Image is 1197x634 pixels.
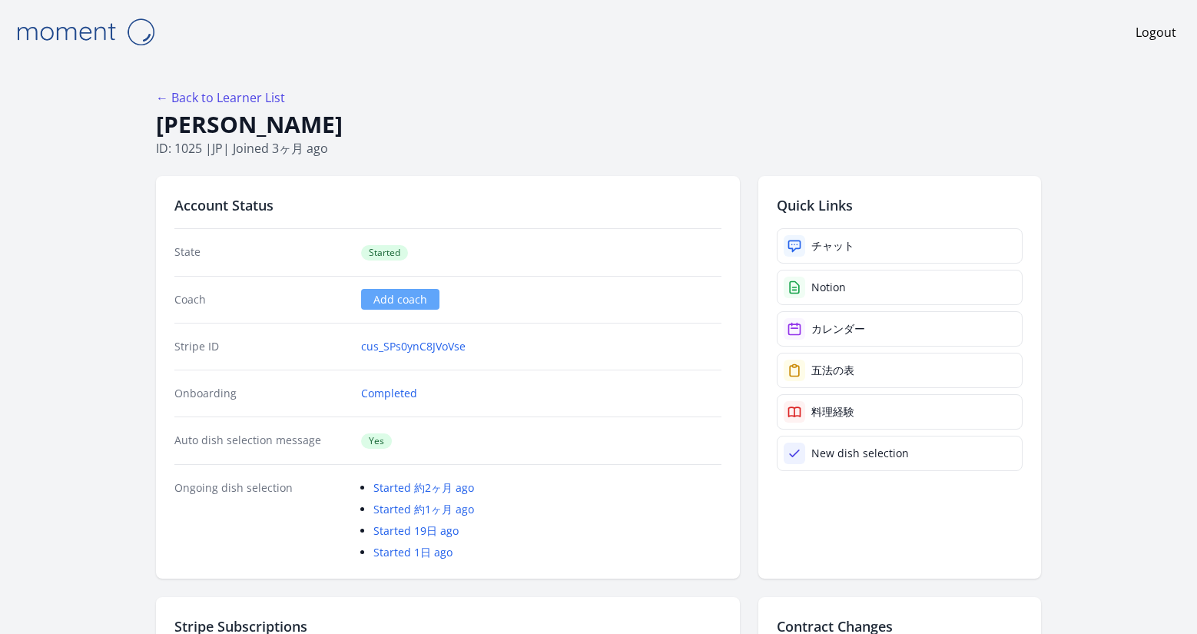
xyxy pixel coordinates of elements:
a: チャット [777,228,1023,264]
a: カレンダー [777,311,1023,347]
div: 五法の表 [811,363,854,378]
dt: Onboarding [174,386,349,401]
h2: Quick Links [777,194,1023,216]
h2: Account Status [174,194,721,216]
dt: Auto dish selection message [174,433,349,449]
h1: [PERSON_NAME] [156,110,1041,139]
div: 料理経験 [811,404,854,420]
a: Logout [1136,23,1176,41]
a: Started 1日 ago [373,545,453,559]
a: 五法の表 [777,353,1023,388]
div: New dish selection [811,446,909,461]
a: Add coach [361,289,439,310]
a: Started 約1ヶ月 ago [373,502,474,516]
dt: Coach [174,292,349,307]
a: ← Back to Learner List [156,89,285,106]
span: jp [212,140,223,157]
span: Yes [361,433,392,449]
div: チャット [811,238,854,254]
a: Started 19日 ago [373,523,459,538]
dt: Ongoing dish selection [174,480,349,560]
dt: Stripe ID [174,339,349,354]
a: Completed [361,386,417,401]
a: 料理経験 [777,394,1023,430]
div: Notion [811,280,846,295]
a: cus_SPs0ynC8JVoVse [361,339,466,354]
dt: State [174,244,349,261]
a: New dish selection [777,436,1023,471]
p: ID: 1025 | | Joined 3ヶ月 ago [156,139,1041,158]
span: Started [361,245,408,261]
div: カレンダー [811,321,865,337]
a: Notion [777,270,1023,305]
img: Moment [8,12,162,51]
a: Started 約2ヶ月 ago [373,480,474,495]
